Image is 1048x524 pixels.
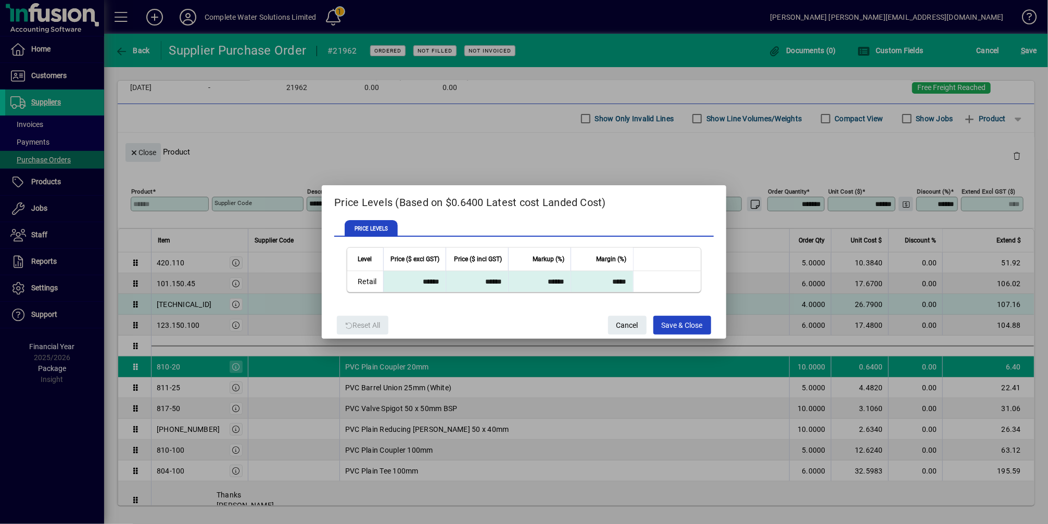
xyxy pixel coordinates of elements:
[454,253,502,265] span: Price ($ incl GST)
[345,220,398,237] span: PRICE LEVELS
[662,317,703,334] span: Save & Close
[608,316,647,335] button: Cancel
[358,253,372,265] span: Level
[533,253,564,265] span: Markup (%)
[347,271,383,292] td: Retail
[597,253,627,265] span: Margin (%)
[390,253,439,265] span: Price ($ excl GST)
[322,185,726,215] h2: Price Levels (Based on $0.6400 Latest cost Landed Cost)
[616,317,638,334] span: Cancel
[653,316,711,335] button: Save & Close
